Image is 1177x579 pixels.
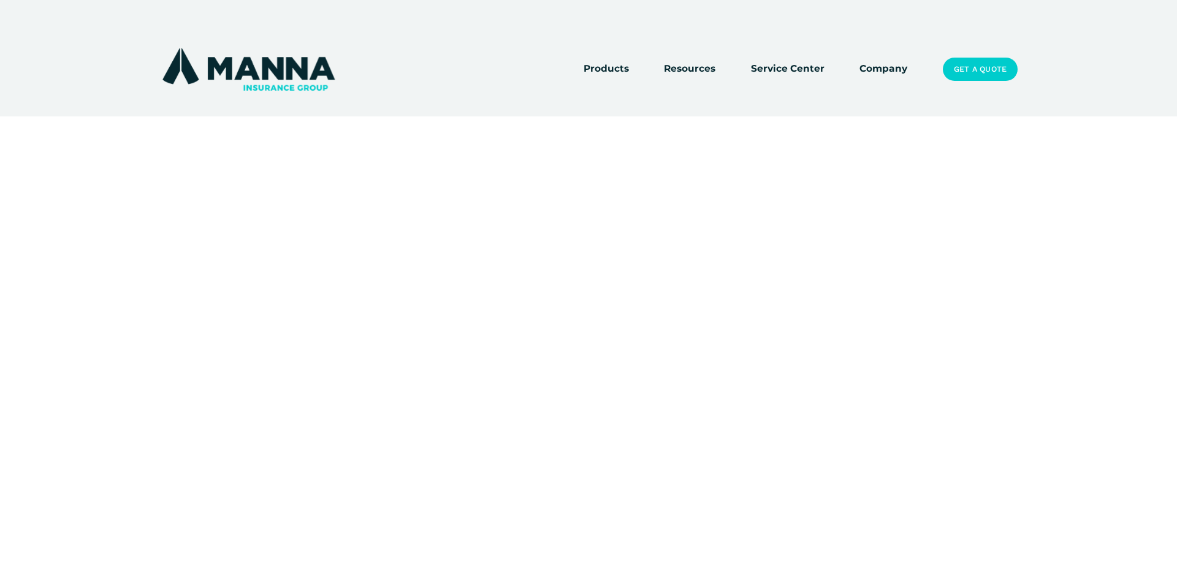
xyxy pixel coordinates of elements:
[584,61,629,78] a: folder dropdown
[751,61,825,78] a: Service Center
[664,61,715,78] a: folder dropdown
[943,58,1018,81] a: Get a Quote
[664,61,715,77] span: Resources
[859,61,907,78] a: Company
[584,61,629,77] span: Products
[159,45,338,93] img: Manna Insurance Group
